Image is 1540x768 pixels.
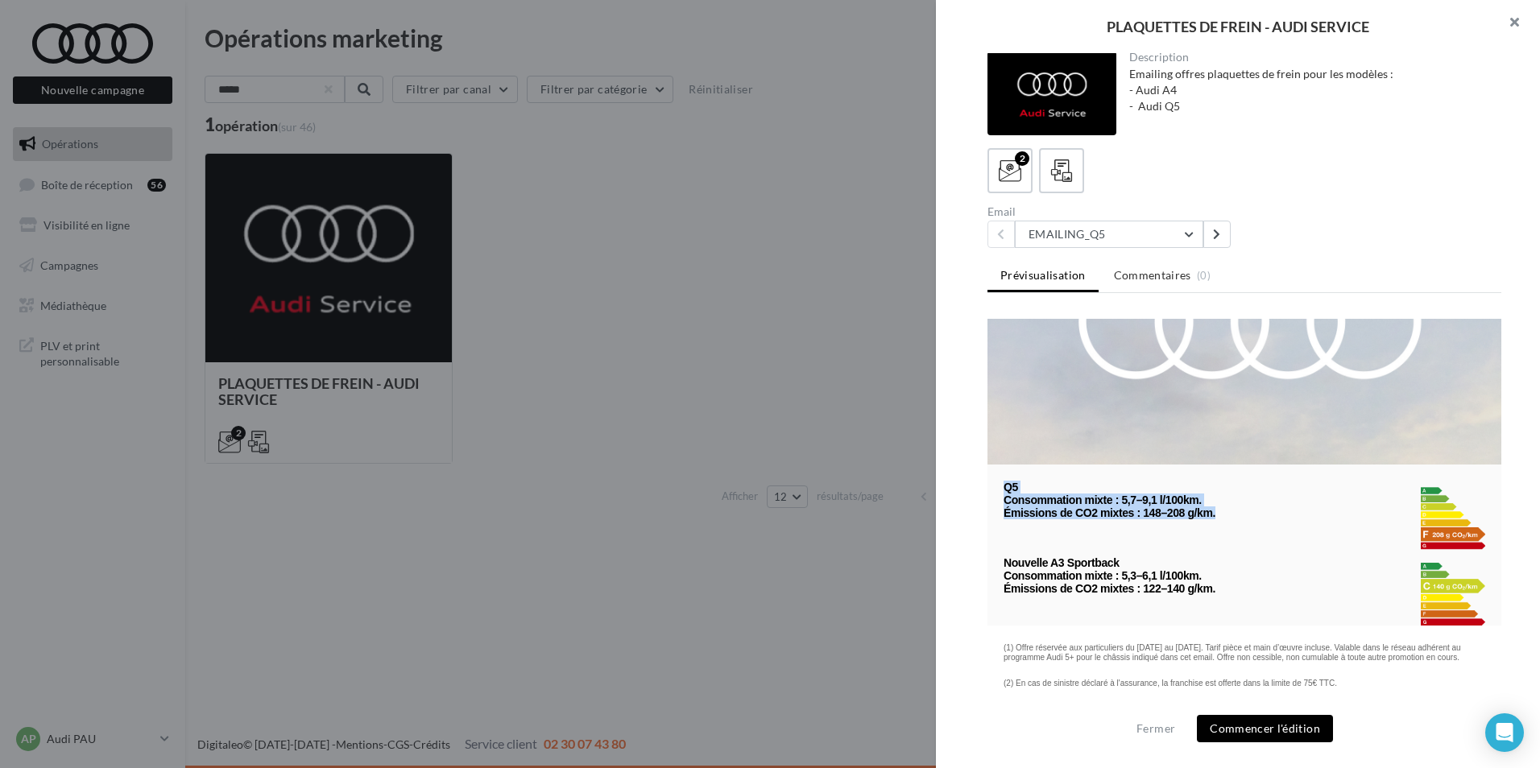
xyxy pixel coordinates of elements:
button: Commencer l'édition [1197,715,1333,742]
div: Open Intercom Messenger [1485,713,1524,752]
font: Q5 Consommation mixte : 5,7–9,1 l/100km. Émissions de CO2 mixtes : 148–208 g/km. [16,162,228,200]
div: PLAQUETTES DE FREIN - AUDI SERVICE [962,19,1514,34]
font: (2) En cas de sinistre déclaré à l'assurance, la franchise est offerte dans la limite de 75€ TTC. [16,360,350,369]
font: Nouvelle A3 Sportback Consommation mixte : 5,3–6,1 l/100km. Émissions de CO2 mixtes : 122–140 g/km. [16,237,228,276]
span: Commentaires [1114,267,1191,283]
div: 2 [1015,151,1029,166]
font: (1) Offre réservée aux particuliers du [DATE] au [DATE]. Tarif pièce et main d’œuvre incluse. Val... [16,324,474,343]
div: Description [1129,52,1489,63]
button: Fermer [1130,719,1182,738]
img: myAudi [433,244,498,307]
span: (0) [1197,269,1211,282]
div: Email [987,206,1238,217]
font: (3) Pour tout Service Entretien, bénéficiez gratuitement et automatiquement de l’assistance Audi ... [16,386,488,404]
div: Emailing offres plaquettes de frein pour les modèles : - Audi A4 - Audi Q5 [1129,66,1489,114]
img: myAudi [433,168,498,231]
button: EMAILING_Q5 [1015,221,1203,248]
